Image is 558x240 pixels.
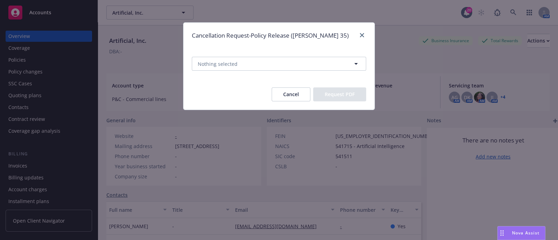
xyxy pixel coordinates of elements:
h1: Cancellation Request-Policy Release ([PERSON_NAME] 35) [192,31,349,40]
span: Nova Assist [512,230,540,236]
a: close [358,31,366,39]
div: Drag to move [498,226,506,240]
span: Nothing selected [198,60,237,68]
button: Cancel [272,87,310,101]
button: Nothing selected [192,57,366,71]
button: Nova Assist [497,226,545,240]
